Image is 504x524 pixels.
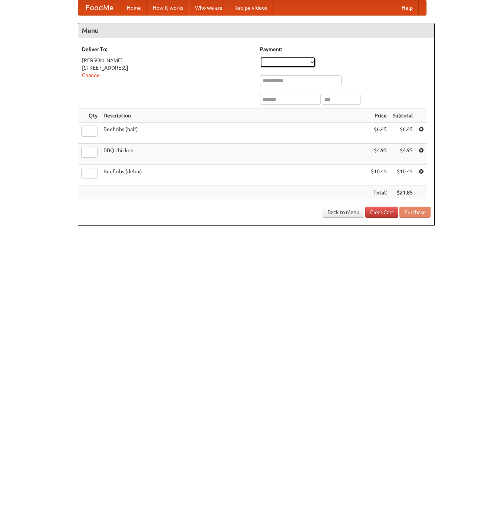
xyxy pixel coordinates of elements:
th: Description [101,109,368,123]
h4: Menu [78,23,434,38]
h5: Deliver To: [82,46,253,53]
th: $21.85 [390,186,416,200]
td: Beef ribs (delux) [101,165,368,186]
td: $10.45 [368,165,390,186]
th: Price [368,109,390,123]
h5: Payment: [260,46,431,53]
button: Purchase [399,207,431,218]
th: Qty [78,109,101,123]
td: BBQ chicken [101,144,368,165]
td: $4.95 [368,144,390,165]
td: $6.45 [368,123,390,144]
a: FoodMe [78,0,121,15]
td: Beef ribs (half) [101,123,368,144]
a: Change [82,72,100,78]
div: [STREET_ADDRESS] [82,64,253,71]
a: Back to Menu [323,207,364,218]
a: Home [121,0,147,15]
td: $6.45 [390,123,416,144]
th: Total: [368,186,390,200]
td: $4.95 [390,144,416,165]
a: How it works [147,0,189,15]
th: Subtotal [390,109,416,123]
div: [PERSON_NAME] [82,57,253,64]
a: Recipe videos [228,0,273,15]
a: Who we are [189,0,228,15]
td: $10.45 [390,165,416,186]
a: Help [396,0,419,15]
a: Clear Cart [365,207,398,218]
